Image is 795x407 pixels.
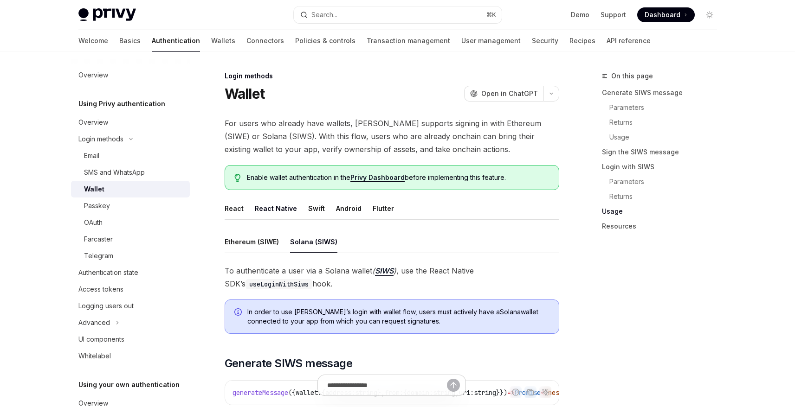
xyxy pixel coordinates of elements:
[294,6,502,23] button: Open search
[290,231,337,253] button: Solana (SIWS)
[78,134,123,145] div: Login methods
[373,197,394,219] button: Flutter
[71,214,190,231] a: OAuth
[602,85,724,100] a: Generate SIWS message
[71,197,190,214] a: Passkey
[327,375,447,395] input: Ask a question...
[78,30,108,52] a: Welcome
[71,281,190,298] a: Access tokens
[71,131,190,147] button: Toggle Login methods section
[569,30,595,52] a: Recipes
[225,117,559,156] span: For users who already have wallets, [PERSON_NAME] supports signing in with Ethereum (SIWE) or Sol...
[602,219,724,234] a: Resources
[78,8,136,21] img: light logo
[225,231,279,253] button: Ethereum (SIWE)
[246,30,284,52] a: Connectors
[71,164,190,181] a: SMS and WhatsApp
[234,174,241,182] svg: Tip
[119,30,141,52] a: Basics
[234,308,244,318] svg: Info
[375,266,394,276] a: SIWS
[481,89,538,98] span: Open in ChatGPT
[71,331,190,348] a: UI components
[702,7,717,22] button: Toggle dark mode
[532,30,558,52] a: Security
[601,10,626,19] a: Support
[78,334,124,345] div: UI components
[78,98,165,109] h5: Using Privy authentication
[71,298,190,314] a: Logging users out
[71,114,190,131] a: Overview
[295,30,355,52] a: Policies & controls
[225,356,352,371] span: Generate SIWS message
[311,9,337,20] div: Search...
[255,197,297,219] button: React Native
[71,248,190,264] a: Telegram
[71,181,190,197] a: Wallet
[602,100,724,115] a: Parameters
[78,350,111,362] div: Whitelabel
[84,150,99,161] div: Email
[461,30,521,52] a: User management
[84,217,103,228] div: OAuth
[71,67,190,83] a: Overview
[78,70,108,81] div: Overview
[211,30,235,52] a: Wallets
[645,10,680,19] span: Dashboard
[602,174,724,189] a: Parameters
[367,30,450,52] a: Transaction management
[602,115,724,130] a: Returns
[71,231,190,248] a: Farcaster
[372,266,396,276] em: ( )
[78,117,108,128] div: Overview
[78,317,110,328] div: Advanced
[607,30,651,52] a: API reference
[602,130,724,145] a: Usage
[71,147,190,164] a: Email
[602,189,724,204] a: Returns
[464,86,543,102] button: Open in ChatGPT
[84,250,113,261] div: Telegram
[84,184,104,195] div: Wallet
[84,234,113,245] div: Farcaster
[611,70,653,82] span: On this page
[78,300,134,312] div: Logging users out
[225,264,559,290] span: To authenticate a user via a Solana wallet , use the React Native SDK’s hook.
[602,145,724,159] a: Sign the SIWS message
[350,173,405,182] a: Privy Dashboard
[84,200,110,211] div: Passkey
[447,379,460,392] button: Send message
[308,197,325,219] button: Swift
[246,279,312,289] code: useLoginWithSiws
[78,284,123,295] div: Access tokens
[225,197,244,219] button: React
[247,173,549,182] span: Enable wallet authentication in the before implementing this feature.
[78,379,180,390] h5: Using your own authentication
[571,10,589,19] a: Demo
[71,264,190,281] a: Authentication state
[247,307,549,326] span: In order to use [PERSON_NAME]’s login with wallet flow, users must actively have a Solana wallet ...
[602,204,724,219] a: Usage
[152,30,200,52] a: Authentication
[336,197,362,219] button: Android
[225,85,265,102] h1: Wallet
[486,11,496,19] span: ⌘ K
[225,71,559,81] div: Login methods
[71,314,190,331] button: Toggle Advanced section
[78,267,138,278] div: Authentication state
[637,7,695,22] a: Dashboard
[71,348,190,364] a: Whitelabel
[84,167,145,178] div: SMS and WhatsApp
[602,159,724,174] a: Login with SIWS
